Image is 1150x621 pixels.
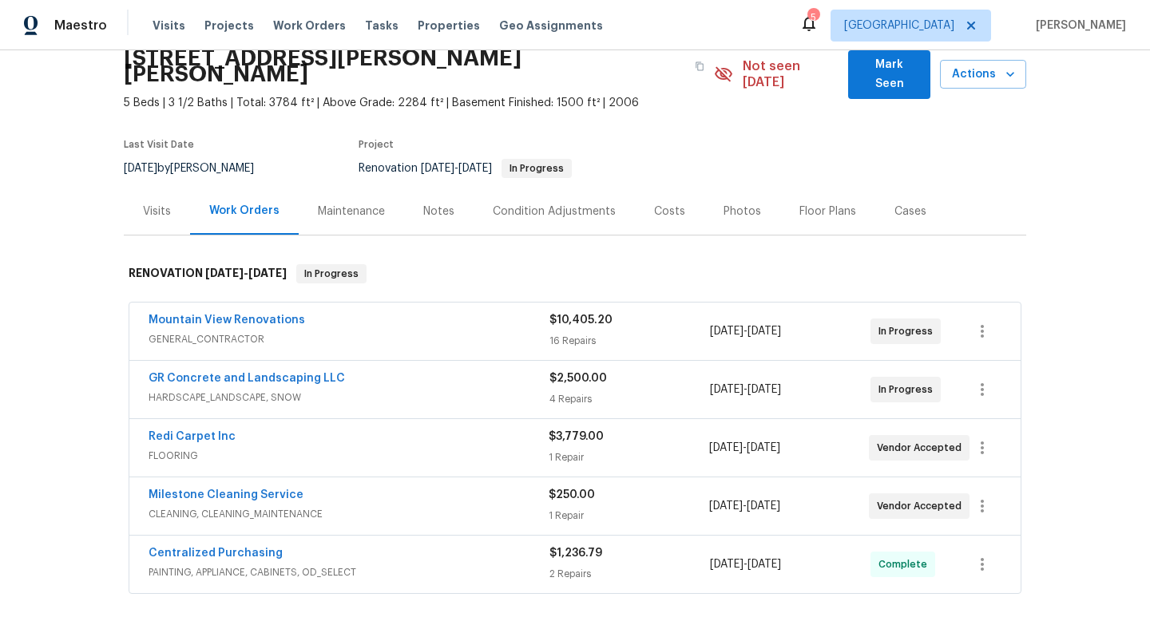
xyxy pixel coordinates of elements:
div: Notes [423,204,454,220]
span: In Progress [878,382,939,398]
span: Last Visit Date [124,140,194,149]
span: [DATE] [248,267,287,279]
span: - [709,498,780,514]
span: - [710,323,781,339]
span: - [709,440,780,456]
h6: RENOVATION [129,264,287,283]
span: $3,779.00 [549,431,604,442]
div: Visits [143,204,171,220]
a: Redi Carpet Inc [149,431,236,442]
span: - [710,556,781,572]
a: Milestone Cleaning Service [149,489,303,500]
span: [DATE] [710,326,744,337]
span: [DATE] [747,326,781,337]
span: $10,405.20 [549,314,613,326]
span: Actions [953,65,1013,85]
span: HARDSCAPE_LANDSCAPE, SNOW [149,390,549,405]
span: Renovation [359,163,572,174]
div: Condition Adjustments [493,204,616,220]
span: - [710,382,781,398]
span: Tasks [365,20,399,31]
span: [DATE] [747,559,781,570]
div: Cases [894,204,926,220]
span: Mark Seen [861,55,918,94]
div: 16 Repairs [549,333,710,349]
span: Geo Assignments [499,18,603,34]
span: $2,500.00 [549,373,607,384]
span: Vendor Accepted [877,498,968,514]
a: Centralized Purchasing [149,548,283,559]
span: Projects [204,18,254,34]
span: [DATE] [709,442,743,453]
span: CLEANING, CLEANING_MAINTENANCE [149,506,549,522]
span: [DATE] [710,559,744,570]
a: GR Concrete and Landscaping LLC [149,373,345,384]
button: Copy Address [685,52,714,81]
button: Mark Seen [848,50,930,99]
span: Maestro [54,18,107,34]
h2: [STREET_ADDRESS][PERSON_NAME][PERSON_NAME] [124,50,685,82]
div: Work Orders [209,203,280,219]
button: Actions [940,60,1026,89]
span: $250.00 [549,489,595,500]
span: - [421,163,492,174]
div: 5 [807,10,819,26]
div: 1 Repair [549,449,708,465]
div: Maintenance [318,204,385,220]
span: Complete [878,556,934,572]
span: [DATE] [747,500,780,512]
span: [DATE] [124,163,157,174]
div: RENOVATION [DATE]-[DATE]In Progress [124,248,1026,299]
span: Not seen [DATE] [743,58,839,90]
span: Work Orders [273,18,346,34]
span: [DATE] [421,163,454,174]
div: Costs [654,204,685,220]
span: [GEOGRAPHIC_DATA] [844,18,954,34]
span: [DATE] [747,442,780,453]
span: [DATE] [747,384,781,395]
span: [DATE] [710,384,744,395]
div: Floor Plans [799,204,856,220]
div: 2 Repairs [549,566,710,582]
span: [DATE] [458,163,492,174]
span: GENERAL_CONTRACTOR [149,331,549,347]
div: by [PERSON_NAME] [124,159,273,178]
span: In Progress [878,323,939,339]
span: Vendor Accepted [877,440,968,456]
span: Visits [153,18,185,34]
span: [DATE] [709,500,743,512]
div: 4 Repairs [549,391,710,407]
span: Project [359,140,394,149]
span: FLOORING [149,448,549,464]
span: [DATE] [205,267,244,279]
span: [PERSON_NAME] [1029,18,1126,34]
span: PAINTING, APPLIANCE, CABINETS, OD_SELECT [149,564,549,580]
div: Photos [724,204,761,220]
span: Properties [418,18,480,34]
a: Mountain View Renovations [149,314,305,326]
span: In Progress [298,266,365,282]
span: - [205,267,287,279]
span: In Progress [503,164,570,173]
span: $1,236.79 [549,548,602,559]
span: 5 Beds | 3 1/2 Baths | Total: 3784 ft² | Above Grade: 2284 ft² | Basement Finished: 1500 ft² | 2006 [124,95,714,111]
div: 1 Repair [549,508,708,524]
